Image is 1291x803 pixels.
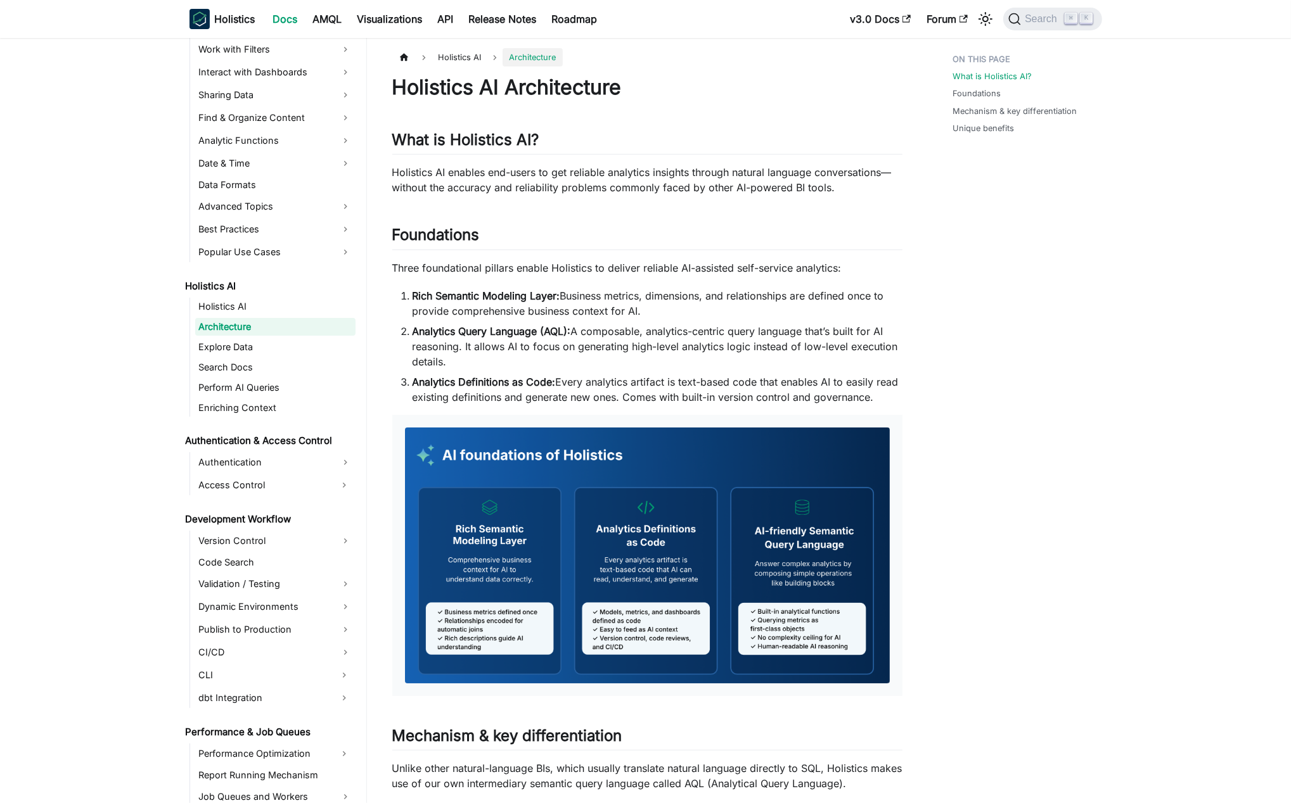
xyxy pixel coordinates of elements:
[1080,13,1093,24] kbd: K
[392,48,902,66] nav: Breadcrumbs
[953,122,1015,134] a: Unique benefits
[195,219,356,239] a: Best Practices
[413,325,571,338] strong: Analytics Query Language (AQL):
[333,475,356,495] button: Expand sidebar category 'Access Control'
[350,9,430,29] a: Visualizations
[182,723,356,741] a: Performance & Job Queues
[182,510,356,528] a: Development Workflow
[195,452,356,472] a: Authentication
[215,11,255,27] b: Holistics
[392,165,902,195] p: Holistics AI enables end-users to get reliable analytics insights through natural language conver...
[195,379,356,396] a: Perform AI Queries
[392,761,902,791] p: Unlike other natural-language BIs, which usually translate natural language directly to SQL, Holi...
[195,597,356,617] a: Dynamic Environments
[975,9,996,29] button: Switch between dark and light mode (currently light mode)
[195,85,356,105] a: Sharing Data
[195,39,356,60] a: Work with Filters
[544,9,605,29] a: Roadmap
[195,642,356,662] a: CI/CD
[413,374,902,405] li: Every analytics artifact is text-based code that enables AI to easily read existing definitions a...
[195,62,356,82] a: Interact with Dashboards
[195,619,356,640] a: Publish to Production
[1003,8,1102,30] button: Search (Command+K)
[843,9,919,29] a: v3.0 Docs
[195,531,356,551] a: Version Control
[333,665,356,685] button: Expand sidebar category 'CLI'
[189,9,255,29] a: HolisticsHolistics
[953,105,1077,117] a: Mechanism & key differentiation
[195,574,356,594] a: Validation / Testing
[195,688,333,708] a: dbt Integration
[392,130,902,155] h2: What is Holistics AI?
[195,108,356,128] a: Find & Organize Content
[413,289,560,302] strong: Rich Semantic Modeling Layer:
[503,48,562,66] span: Architecture
[413,324,902,369] li: A composable, analytics-centric query language that’s built for AI reasoning. It allows AI to foc...
[195,475,333,495] a: Access Control
[195,130,356,151] a: Analytic Functions
[195,242,356,262] a: Popular Use Cases
[1021,13,1065,25] span: Search
[461,9,544,29] a: Release Notes
[195,338,356,356] a: Explore Data
[195,399,356,417] a: Enriching Context
[953,70,1032,82] a: What is Holistics AI?
[392,48,416,66] a: Home page
[195,743,333,764] a: Performance Optimization
[1065,13,1077,24] kbd: ⌘
[953,87,1001,99] a: Foundations
[392,225,902,250] h2: Foundations
[195,318,356,336] a: Architecture
[305,9,350,29] a: AMQL
[333,688,356,708] button: Expand sidebar category 'dbt Integration'
[266,9,305,29] a: Docs
[195,176,356,194] a: Data Formats
[195,298,356,315] a: Holistics AI
[432,48,487,66] span: Holistics AI
[430,9,461,29] a: API
[182,277,356,295] a: Holistics AI
[189,9,210,29] img: Holistics
[392,75,902,100] h1: Holistics AI Architecture
[919,9,975,29] a: Forum
[195,196,356,217] a: Advanced Topics
[177,38,367,803] nav: Docs sidebar
[392,726,902,750] h2: Mechanism & key differentiation
[413,376,556,388] strong: Analytics Definitions as Code:
[182,432,356,450] a: Authentication & Access Control
[195,153,356,174] a: Date & Time
[195,553,356,571] a: Code Search
[195,665,333,685] a: CLI
[195,766,356,784] a: Report Running Mechanism
[392,260,902,275] p: Three foundational pillars enable Holistics to deliver reliable AI-assisted self-service analytics:
[195,358,356,376] a: Search Docs
[413,288,902,319] li: Business metrics, dimensions, and relationships are defined once to provide comprehensive busines...
[405,427,890,683] img: AI Foundations
[333,743,356,764] button: Expand sidebar category 'Performance Optimization'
